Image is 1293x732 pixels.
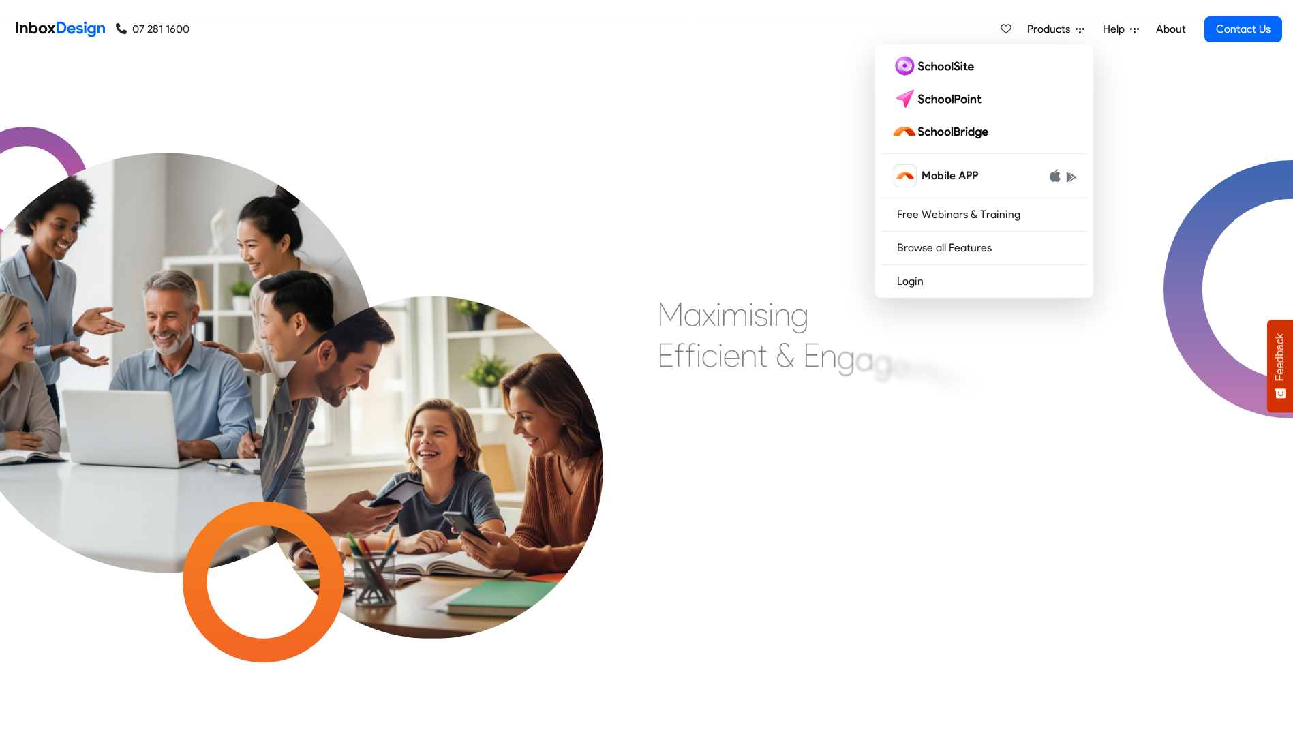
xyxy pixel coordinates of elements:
div: n [820,335,837,376]
div: g [791,294,809,335]
div: & [776,335,795,376]
span: Mobile APP [922,168,978,184]
div: Products [875,44,1093,298]
span: Products [1027,21,1076,37]
div: i [716,294,721,335]
div: i [748,294,754,335]
div: E [657,335,674,376]
div: e [723,335,740,376]
div: i [768,294,774,335]
div: e [937,354,954,395]
a: Browse all Features [881,237,1088,259]
div: n [954,361,971,401]
div: t [971,367,981,408]
a: Contact Us [1204,16,1282,42]
img: parents_with_child.png [217,211,645,639]
div: n [740,335,757,376]
span: Feedback [1274,333,1286,381]
div: x [702,294,716,335]
div: n [774,294,791,335]
a: Help [1097,16,1144,43]
div: m [721,294,748,335]
a: 07 281 1600 [116,21,189,37]
div: c [701,335,718,376]
div: m [909,349,937,390]
div: f [685,335,696,376]
button: Feedback - Show survey [1267,320,1293,412]
div: M [657,294,684,335]
div: i [718,335,723,376]
span: Help [1103,21,1130,37]
div: a [855,338,874,379]
a: schoolbridge icon Mobile APP [881,159,1088,192]
img: schoolbridge logo [892,121,994,142]
a: Free Webinars & Training [881,204,1088,226]
a: Products [1022,16,1090,43]
img: schoolsite logo [892,55,979,77]
div: g [874,341,892,382]
div: Maximising Efficient & Engagement, Connecting Schools, Families, and Students. [657,294,988,498]
div: E [803,335,820,376]
div: i [696,335,701,376]
a: About [1152,16,1189,43]
div: t [757,335,767,376]
div: g [837,336,855,377]
div: s [754,294,768,335]
img: schoolpoint logo [892,88,988,110]
div: e [892,345,909,386]
a: Login [881,271,1088,292]
img: schoolbridge icon [894,165,916,187]
div: a [684,294,702,335]
div: f [674,335,685,376]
